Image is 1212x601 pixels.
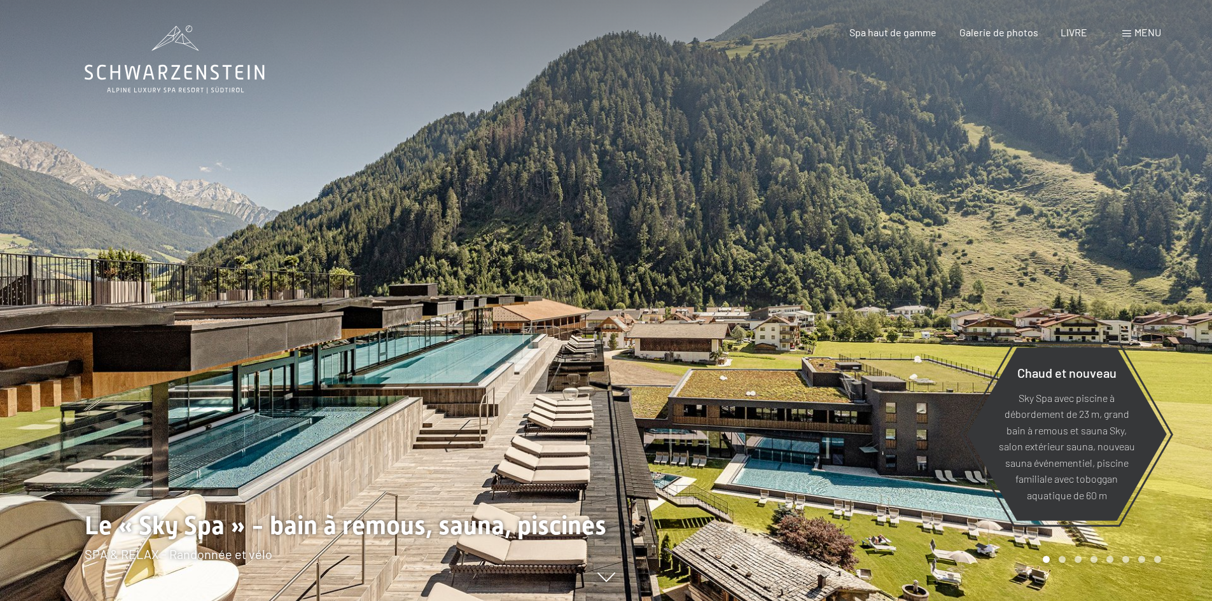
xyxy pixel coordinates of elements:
font: menu [1134,26,1161,38]
a: LIVRE [1061,26,1087,38]
div: Carrousel Page 2 [1059,556,1066,563]
div: Page 1 du carrousel (diapositive actuelle) [1043,556,1050,563]
font: Chaud et nouveau [1017,364,1117,380]
div: Carrousel Page 4 [1090,556,1097,563]
a: Chaud et nouveau Sky Spa avec piscine à débordement de 23 m, grand bain à remous et sauna Sky, sa... [966,347,1167,522]
div: Pagination du carrousel [1038,556,1161,563]
a: Spa haut de gamme [849,26,937,38]
div: Carrousel Page 3 [1075,556,1082,563]
div: Carrousel Page 8 [1154,556,1161,563]
div: Carrousel Page 7 [1138,556,1145,563]
div: Carrousel Page 5 [1106,556,1113,563]
font: Sky Spa avec piscine à débordement de 23 m, grand bain à remous et sauna Sky, salon extérieur sau... [999,391,1135,501]
div: Carrousel Page 6 [1122,556,1129,563]
a: Galerie de photos [959,26,1038,38]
